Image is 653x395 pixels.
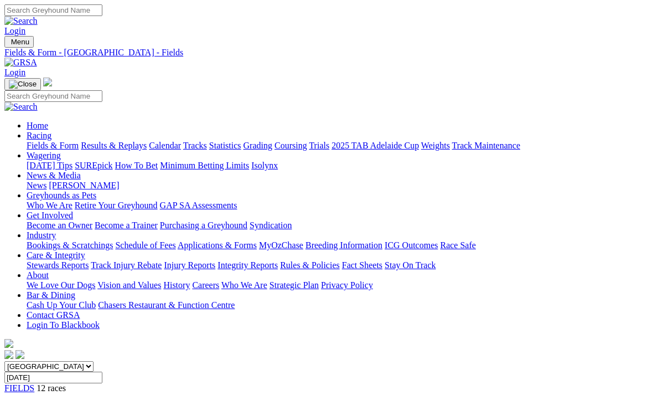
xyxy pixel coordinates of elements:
[115,240,175,250] a: Schedule of Fees
[27,201,649,211] div: Greyhounds as Pets
[27,141,649,151] div: Racing
[342,260,382,270] a: Fact Sheets
[37,383,66,393] span: 12 races
[163,280,190,290] a: History
[280,260,340,270] a: Rules & Policies
[27,290,75,300] a: Bar & Dining
[149,141,181,150] a: Calendar
[440,240,475,250] a: Race Safe
[4,58,37,68] img: GRSA
[250,220,292,230] a: Syndication
[27,230,56,240] a: Industry
[27,300,96,310] a: Cash Up Your Club
[75,201,158,210] a: Retire Your Greyhound
[27,240,113,250] a: Bookings & Scratchings
[11,38,29,46] span: Menu
[27,201,72,210] a: Who We Are
[164,260,215,270] a: Injury Reports
[49,181,119,190] a: [PERSON_NAME]
[91,260,162,270] a: Track Injury Rebate
[81,141,147,150] a: Results & Replays
[27,280,95,290] a: We Love Our Dogs
[421,141,450,150] a: Weights
[160,220,247,230] a: Purchasing a Greyhound
[9,80,37,89] img: Close
[27,260,89,270] a: Stewards Reports
[192,280,219,290] a: Careers
[98,300,235,310] a: Chasers Restaurant & Function Centre
[27,171,81,180] a: News & Media
[27,181,649,191] div: News & Media
[4,26,25,35] a: Login
[75,161,112,170] a: SUREpick
[27,121,48,130] a: Home
[27,211,73,220] a: Get Involved
[27,300,649,310] div: Bar & Dining
[385,240,438,250] a: ICG Outcomes
[321,280,373,290] a: Privacy Policy
[385,260,436,270] a: Stay On Track
[4,48,649,58] a: Fields & Form - [GEOGRAPHIC_DATA] - Fields
[27,310,80,320] a: Contact GRSA
[27,260,649,270] div: Care & Integrity
[4,36,34,48] button: Toggle navigation
[4,78,41,90] button: Toggle navigation
[305,240,382,250] a: Breeding Information
[4,16,38,26] img: Search
[97,280,161,290] a: Vision and Values
[4,102,38,112] img: Search
[27,270,49,280] a: About
[95,220,158,230] a: Become a Trainer
[27,250,85,260] a: Care & Integrity
[4,68,25,77] a: Login
[115,161,158,170] a: How To Bet
[15,350,24,359] img: twitter.svg
[259,240,303,250] a: MyOzChase
[27,191,96,200] a: Greyhounds as Pets
[27,151,61,160] a: Wagering
[4,339,13,348] img: logo-grsa-white.png
[27,161,649,171] div: Wagering
[27,280,649,290] div: About
[160,161,249,170] a: Minimum Betting Limits
[27,131,51,140] a: Racing
[27,220,92,230] a: Become an Owner
[331,141,419,150] a: 2025 TAB Adelaide Cup
[27,181,46,190] a: News
[221,280,267,290] a: Who We Are
[43,78,52,86] img: logo-grsa-white.png
[209,141,241,150] a: Statistics
[270,280,319,290] a: Strategic Plan
[217,260,278,270] a: Integrity Reports
[160,201,237,210] a: GAP SA Assessments
[309,141,329,150] a: Trials
[27,320,100,330] a: Login To Blackbook
[4,383,34,393] a: FIELDS
[452,141,520,150] a: Track Maintenance
[4,350,13,359] img: facebook.svg
[27,161,72,170] a: [DATE] Tips
[178,240,257,250] a: Applications & Forms
[274,141,307,150] a: Coursing
[183,141,207,150] a: Tracks
[27,240,649,250] div: Industry
[27,220,649,230] div: Get Involved
[4,372,102,383] input: Select date
[251,161,278,170] a: Isolynx
[4,4,102,16] input: Search
[27,141,79,150] a: Fields & Form
[4,90,102,102] input: Search
[243,141,272,150] a: Grading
